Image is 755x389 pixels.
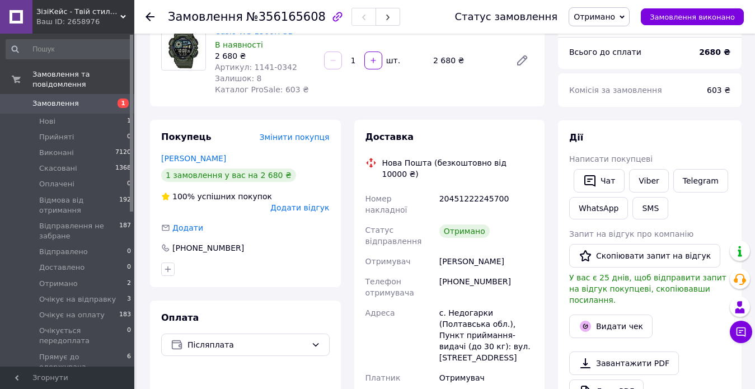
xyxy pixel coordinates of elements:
span: 0 [127,247,131,257]
a: Telegram [673,169,728,193]
img: Casio WS-1500H-3B [162,26,205,70]
span: Оплачені [39,179,74,189]
span: 0 [127,179,131,189]
span: Додати відгук [270,203,329,212]
span: Залишок: 8 [215,74,262,83]
div: 20451222245700 [437,189,536,220]
span: Післяплата [187,339,307,351]
a: Casio WS-1500H-3B [215,27,293,36]
div: Нова Пошта (безкоштовно від 10000 ₴) [379,157,537,180]
span: 603 ₴ [707,86,730,95]
span: 3 [127,294,131,304]
span: 1 [118,99,129,108]
div: Повернутися назад [146,11,154,22]
span: Номер накладної [365,194,407,214]
span: Доставлено [39,263,85,273]
span: Запит на відгук про компанію [569,229,693,238]
span: Замовлення та повідомлення [32,69,134,90]
span: Адреса [365,308,395,317]
span: Оплата [161,312,199,323]
span: 192 [119,195,131,215]
a: [PERSON_NAME] [161,154,226,163]
span: Статус відправлення [365,226,422,246]
div: Отримувач [437,368,536,388]
button: Скопіювати запит на відгук [569,244,720,268]
span: Отримано [39,279,78,289]
span: Доставка [365,132,414,142]
span: Отримано [574,12,615,21]
span: Артикул: 1141-0342 [215,63,297,72]
span: 1 [127,116,131,126]
span: Замовлення виконано [650,13,735,21]
b: 2680 ₴ [699,48,730,57]
span: Всього до сплати [569,48,641,57]
span: 2 [127,279,131,289]
span: Каталог ProSale: 603 ₴ [215,85,309,94]
span: Скасовані [39,163,77,174]
span: 183 [119,310,131,320]
a: Редагувати [511,49,533,72]
span: Відправлено [39,247,88,257]
span: У вас є 25 днів, щоб відправити запит на відгук покупцеві, скопіювавши посилання. [569,273,726,304]
div: [PHONE_NUMBER] [437,271,536,303]
span: Прийняті [39,132,74,142]
div: 1 замовлення у вас на 2 680 ₴ [161,168,296,182]
span: Написати покупцеві [569,154,653,163]
span: Відмова від отримання [39,195,119,215]
div: [PERSON_NAME] [437,251,536,271]
span: 187 [119,221,131,241]
span: 0 [127,326,131,346]
span: Покупець [161,132,212,142]
span: Відправлення не забране [39,221,119,241]
span: Прямує до одержувача [39,352,127,372]
span: 0 [127,263,131,273]
div: 2 680 ₴ [215,50,315,62]
span: Очікується передоплата [39,326,127,346]
span: №356165608 [246,10,326,24]
div: Ваш ID: 2658976 [36,17,134,27]
a: Viber [629,169,668,193]
span: 7120 [115,148,131,158]
span: Отримувач [365,257,411,266]
div: шт. [383,55,401,66]
button: Чат [574,169,625,193]
span: Очікує на відправку [39,294,116,304]
div: 2 680 ₴ [429,53,507,68]
span: Платник [365,373,401,382]
span: В наявності [215,40,263,49]
span: Замовлення [168,10,243,24]
div: Статус замовлення [455,11,558,22]
button: Замовлення виконано [641,8,744,25]
span: Дії [569,132,583,143]
a: WhatsApp [569,197,628,219]
a: Завантажити PDF [569,351,679,375]
span: 1368 [115,163,131,174]
span: ЗізіКейс - Твій стиль. Твій колір. Твій вибір. [36,7,120,17]
span: 0 [127,132,131,142]
span: 100% [172,192,195,201]
div: Отримано [439,224,490,238]
span: Телефон отримувача [365,277,414,297]
div: с. Недогарки (Полтавська обл.), Пункт приймання-видачі (до 30 кг): вул. [STREET_ADDRESS] [437,303,536,368]
span: Додати [172,223,203,232]
span: Замовлення [32,99,79,109]
button: Видати чек [569,315,653,338]
div: [PHONE_NUMBER] [171,242,245,254]
span: Очікує на оплату [39,310,105,320]
span: Змінити покупця [260,133,330,142]
button: Чат з покупцем [730,321,752,343]
button: SMS [632,197,668,219]
span: 6 [127,352,131,372]
span: Комісія за замовлення [569,86,662,95]
span: Виконані [39,148,74,158]
input: Пошук [6,39,132,59]
span: Нові [39,116,55,126]
div: успішних покупок [161,191,272,202]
